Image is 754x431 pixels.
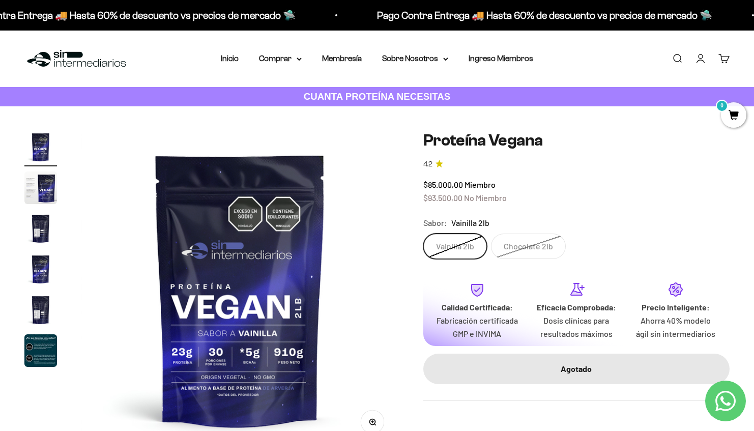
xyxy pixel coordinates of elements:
[24,253,57,289] button: Ir al artículo 4
[423,216,447,229] legend: Sabor:
[465,180,496,189] span: Miembro
[24,294,57,329] button: Ir al artículo 5
[464,193,507,203] span: No Miembro
[24,253,57,285] img: Proteína Vegana
[423,193,462,203] span: $93.500,00
[24,212,57,245] img: Proteína Vegana
[642,302,710,312] strong: Precio Inteligente:
[304,91,451,102] strong: CUANTA PROTEÍNA NECESITAS
[24,131,57,163] img: Proteína Vegana
[423,354,730,384] button: Agotado
[24,334,57,367] img: Proteína Vegana
[535,314,618,340] p: Dosis clínicas para resultados máximos
[382,52,448,65] summary: Sobre Nosotros
[423,180,463,189] span: $85.000,00
[436,314,518,340] p: Fabricación certificada GMP e INVIMA
[423,131,730,150] h1: Proteína Vegana
[537,302,616,312] strong: Eficacia Comprobada:
[24,212,57,248] button: Ir al artículo 3
[221,54,239,63] a: Inicio
[377,7,712,23] p: Pago Contra Entrega 🚚 Hasta 60% de descuento vs precios de mercado 🛸
[24,334,57,370] button: Ir al artículo 6
[24,171,57,207] button: Ir al artículo 2
[451,216,489,229] span: Vainilla 2lb
[423,159,432,170] span: 4.2
[469,54,533,63] a: Ingreso Miembros
[442,302,513,312] strong: Calidad Certificada:
[24,171,57,204] img: Proteína Vegana
[634,314,717,340] p: Ahorra 40% modelo ágil sin intermediarios
[444,362,709,376] div: Agotado
[259,52,302,65] summary: Comprar
[24,294,57,326] img: Proteína Vegana
[423,159,730,170] a: 4.24.2 de 5.0 estrellas
[322,54,362,63] a: Membresía
[24,131,57,166] button: Ir al artículo 1
[721,110,746,122] a: 0
[716,100,728,112] mark: 0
